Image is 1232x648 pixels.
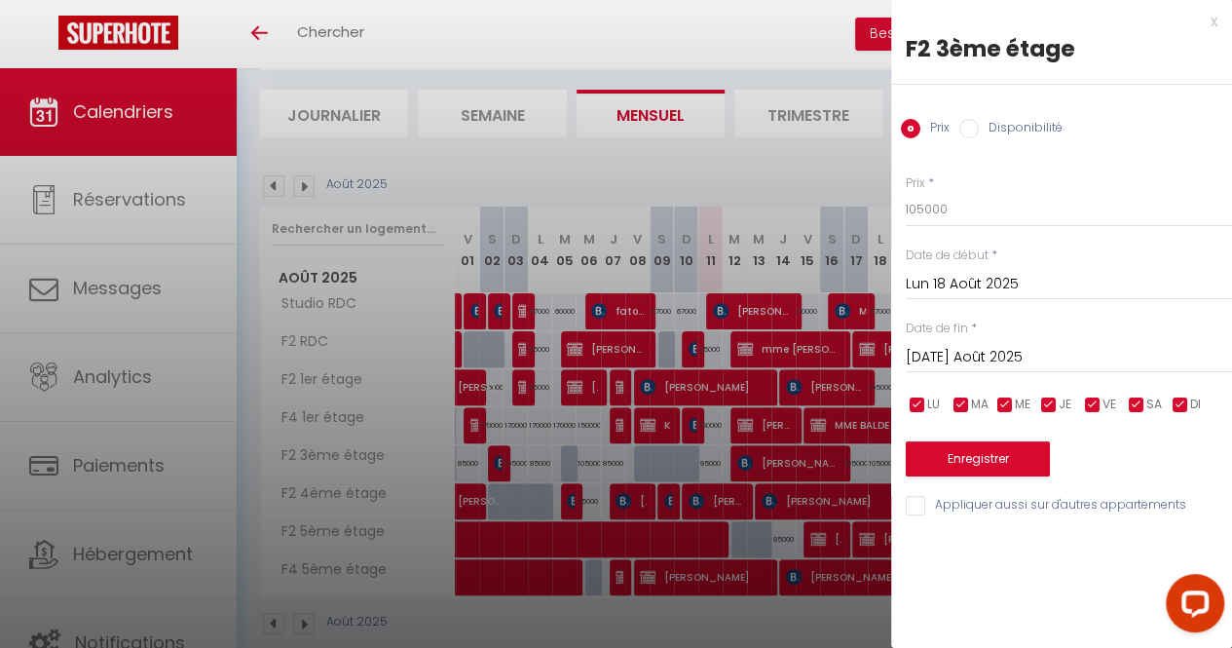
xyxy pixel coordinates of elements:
span: LU [927,396,940,414]
iframe: LiveChat chat widget [1150,566,1232,648]
div: x [891,10,1217,33]
span: SA [1146,396,1162,414]
label: Prix [920,119,950,140]
label: Date de début [906,247,989,265]
span: ME [1015,396,1030,414]
span: VE [1102,396,1116,414]
label: Date de fin [906,320,968,338]
div: F2 3ème étage [906,33,1217,64]
button: Enregistrer [906,441,1050,476]
label: Prix [906,174,925,193]
span: JE [1059,396,1071,414]
label: Disponibilité [979,119,1063,140]
span: DI [1190,396,1201,414]
span: MA [971,396,989,414]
